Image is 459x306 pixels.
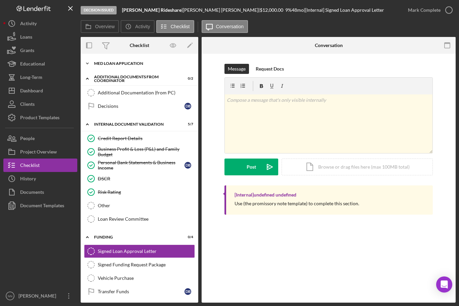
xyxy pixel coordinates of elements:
[121,20,154,33] button: Activity
[94,122,176,126] div: Internal Document Validation
[94,61,190,65] div: MED Loan Application
[3,172,77,185] button: History
[3,71,77,84] button: Long-Term
[3,185,77,199] button: Documents
[3,57,77,71] button: Educational
[84,212,195,226] a: Loan Review Committee
[98,90,195,95] div: Additional Documentation (from PC)
[98,216,195,222] div: Loan Review Committee
[3,111,77,124] button: Product Templates
[3,97,77,111] button: Clients
[84,285,195,298] a: Transfer FundsDB
[84,159,195,172] a: Personal Bank Statements & Business IncomeDB
[181,122,193,126] div: 5 / 7
[20,97,35,113] div: Clients
[81,6,117,14] div: Decision Issued
[95,24,115,29] label: Overview
[315,43,343,48] div: Conversation
[20,132,35,147] div: People
[98,176,195,181] div: DSCR
[98,289,184,294] div: Transfer Funds
[84,245,195,258] a: Signed Loan Approval Letter
[20,199,64,214] div: Document Templates
[98,146,195,157] div: Business Profit & Loss (P&L) and Family Budget
[20,185,44,201] div: Documents
[304,7,384,13] div: | [Internal] Signed Loan Approval Letter
[247,159,256,175] div: Post
[98,103,184,109] div: Decisions
[84,258,195,271] a: Signed Funding Request Package
[20,30,32,45] div: Loans
[8,294,12,298] text: NN
[20,71,42,86] div: Long-Term
[84,185,195,199] a: Risk Rating
[3,30,77,44] a: Loans
[181,77,193,81] div: 0 / 2
[292,7,304,13] div: 48 mo
[94,75,176,83] div: Additional Documents from Coordinator
[84,271,195,285] a: Vehicle Purchase
[436,276,452,293] div: Open Intercom Messenger
[135,24,150,29] label: Activity
[3,17,77,30] button: Activity
[224,64,249,74] button: Message
[3,289,77,303] button: NN[PERSON_NAME]
[98,189,195,195] div: Risk Rating
[3,84,77,97] button: Dashboard
[84,86,195,99] a: Additional Documentation (from PC)
[228,64,246,74] div: Message
[256,64,284,74] div: Request Docs
[130,43,149,48] div: Checklist
[252,64,287,74] button: Request Docs
[3,145,77,159] button: Project Overview
[235,201,359,206] div: Use (the promissory note template) to complete this section.
[98,203,195,208] div: Other
[184,103,191,110] div: D B
[17,289,60,304] div: [PERSON_NAME]
[84,132,195,145] a: Credit Report Details
[20,84,43,99] div: Dashboard
[3,44,77,57] button: Grants
[260,7,285,13] div: $12,000.00
[20,57,45,72] div: Educational
[98,275,195,281] div: Vehicle Purchase
[20,159,40,174] div: Checklist
[20,44,34,59] div: Grants
[408,3,441,17] div: Mark Complete
[98,136,195,141] div: Credit Report Details
[98,249,195,254] div: Signed Loan Approval Letter
[81,20,119,33] button: Overview
[171,24,190,29] label: Checklist
[181,235,193,239] div: 0 / 4
[184,288,191,295] div: D B
[235,192,296,198] div: [Internal] undefined undefined
[84,145,195,159] a: Business Profit & Loss (P&L) and Family Budget
[3,132,77,145] button: People
[122,7,181,13] b: [PERSON_NAME] Rideshare
[84,99,195,113] a: DecisionsDB
[20,145,57,160] div: Project Overview
[156,20,194,33] button: Checklist
[202,20,248,33] button: Conversation
[183,7,260,13] div: [PERSON_NAME] [PERSON_NAME] |
[20,17,37,32] div: Activity
[285,7,292,13] div: 9 %
[3,199,77,212] button: Document Templates
[184,162,191,169] div: D B
[94,235,176,239] div: Funding
[3,159,77,172] button: Checklist
[20,172,36,187] div: History
[401,3,456,17] button: Mark Complete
